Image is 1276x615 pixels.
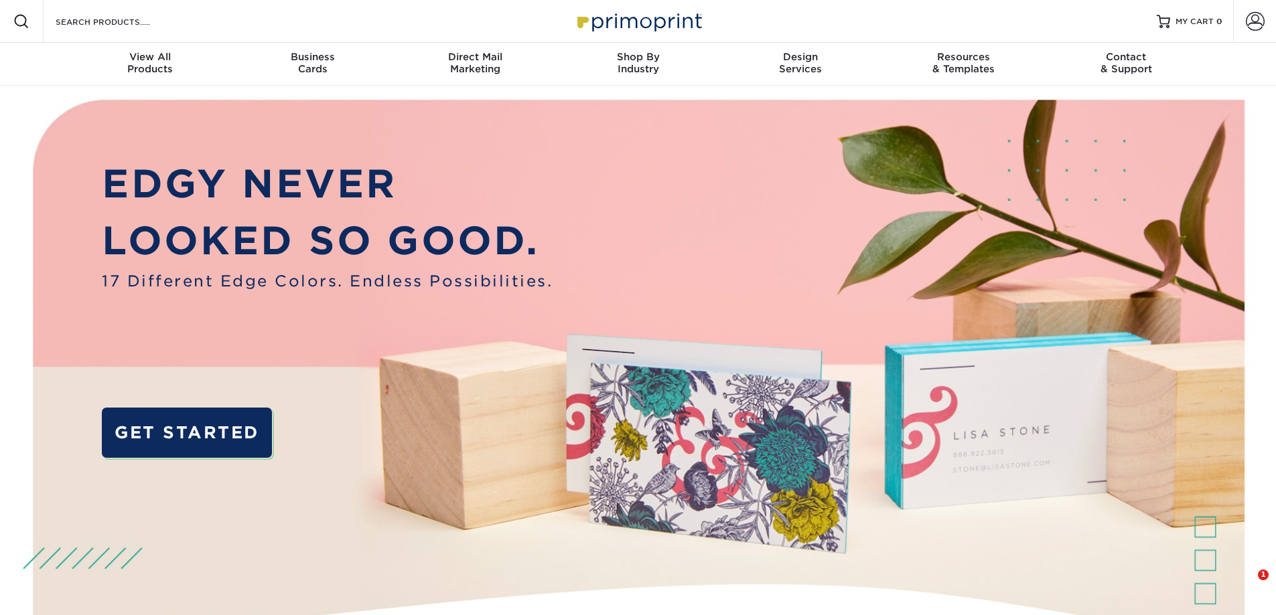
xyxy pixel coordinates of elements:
[102,270,553,292] span: 17 Different Edge Colors. Endless Possibilities.
[719,51,882,63] span: Design
[102,408,271,458] a: GET STARTED
[882,51,1045,75] div: & Templates
[571,7,705,35] img: Primoprint
[1045,51,1208,63] span: Contact
[394,43,557,86] a: Direct MailMarketing
[1176,16,1214,27] span: MY CART
[557,51,719,75] div: Industry
[719,43,882,86] a: DesignServices
[557,51,719,63] span: Shop By
[394,51,557,63] span: Direct Mail
[1045,43,1208,86] a: Contact& Support
[557,43,719,86] a: Shop ByIndustry
[1258,569,1269,580] span: 1
[69,51,232,63] span: View All
[102,155,553,213] p: EDGY NEVER
[102,212,553,270] p: LOOKED SO GOOD.
[882,51,1045,63] span: Resources
[882,43,1045,86] a: Resources& Templates
[3,574,114,610] iframe: Google Customer Reviews
[231,51,394,75] div: Cards
[231,43,394,86] a: BusinessCards
[719,51,882,75] div: Services
[231,51,394,63] span: Business
[1230,569,1263,602] iframe: Intercom live chat
[69,51,232,75] div: Products
[54,13,185,29] input: SEARCH PRODUCTS.....
[1045,51,1208,75] div: & Support
[69,43,232,86] a: View AllProducts
[1216,17,1222,26] span: 0
[394,51,557,75] div: Marketing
